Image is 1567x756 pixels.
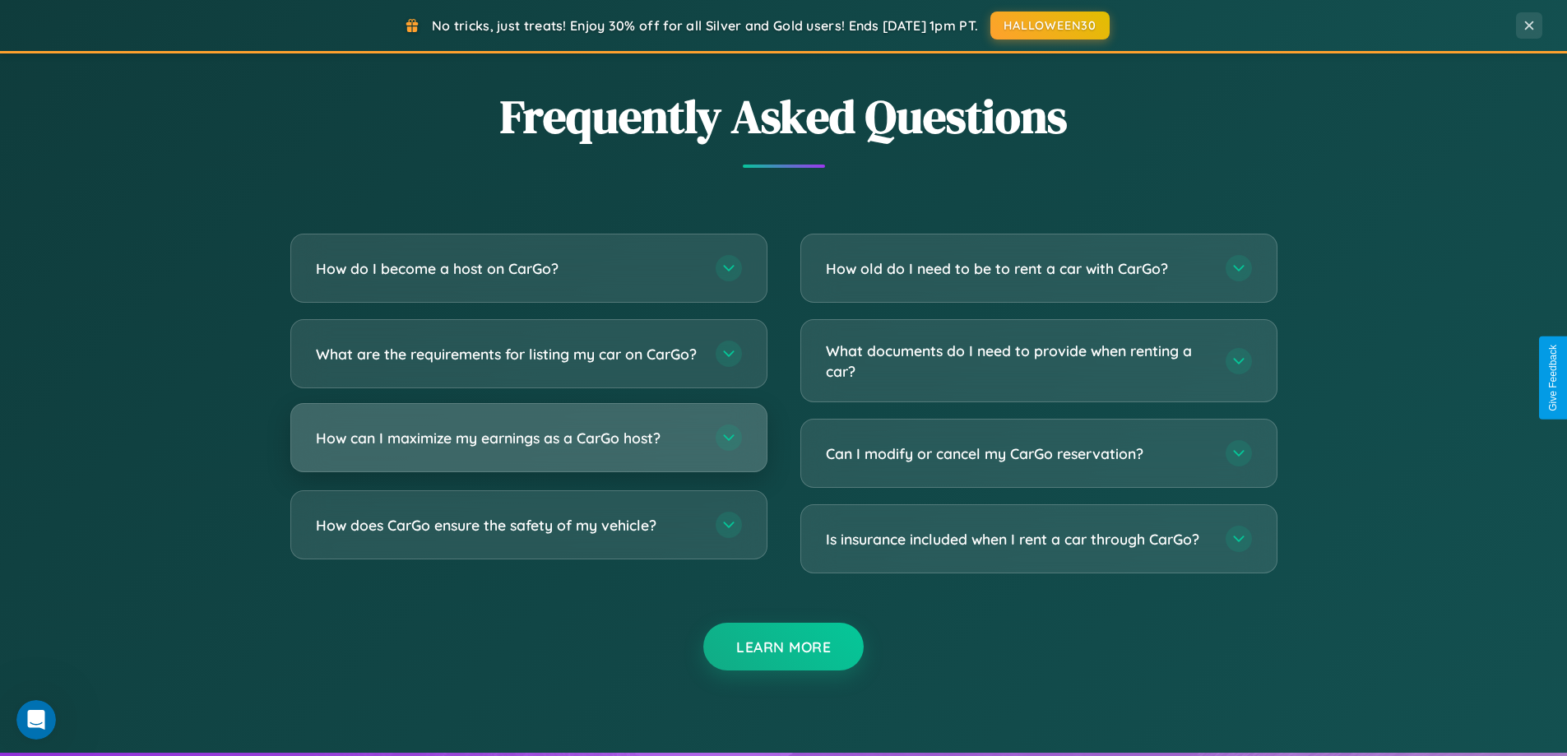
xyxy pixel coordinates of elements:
[826,529,1209,550] h3: Is insurance included when I rent a car through CarGo?
[990,12,1110,39] button: HALLOWEEN30
[316,258,699,279] h3: How do I become a host on CarGo?
[316,428,699,448] h3: How can I maximize my earnings as a CarGo host?
[16,700,56,740] iframe: Intercom live chat
[432,17,978,34] span: No tricks, just treats! Enjoy 30% off for all Silver and Gold users! Ends [DATE] 1pm PT.
[290,85,1277,148] h2: Frequently Asked Questions
[826,443,1209,464] h3: Can I modify or cancel my CarGo reservation?
[1547,345,1559,411] div: Give Feedback
[316,515,699,536] h3: How does CarGo ensure the safety of my vehicle?
[826,341,1209,381] h3: What documents do I need to provide when renting a car?
[316,344,699,364] h3: What are the requirements for listing my car on CarGo?
[826,258,1209,279] h3: How old do I need to be to rent a car with CarGo?
[703,623,864,670] button: Learn More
